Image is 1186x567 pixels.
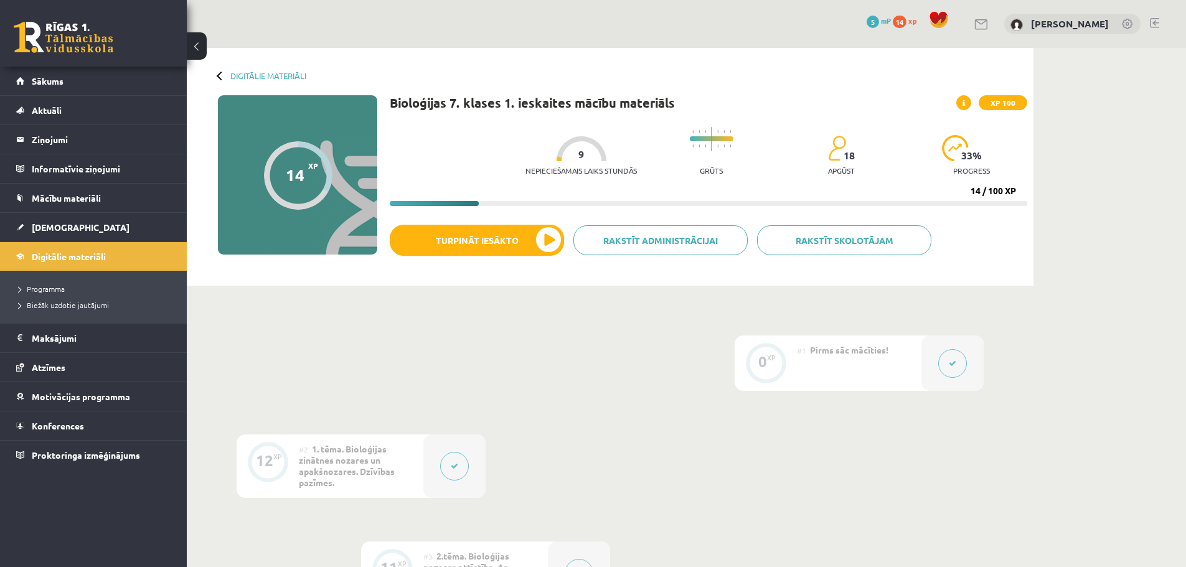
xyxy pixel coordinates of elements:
legend: Informatīvie ziņojumi [32,154,171,183]
a: Informatīvie ziņojumi [16,154,171,183]
div: 14 [286,166,304,184]
span: xp [908,16,916,26]
img: icon-long-line-d9ea69661e0d244f92f715978eff75569469978d946b2353a9bb055b3ed8787d.svg [711,127,712,151]
div: 12 [256,455,273,466]
img: Artūrs Šefanovskis [1010,19,1023,31]
img: icon-short-line-57e1e144782c952c97e751825c79c345078a6d821885a25fce030b3d8c18986b.svg [692,130,694,133]
a: Digitālie materiāli [230,71,306,80]
a: [DEMOGRAPHIC_DATA] [16,213,171,241]
img: icon-short-line-57e1e144782c952c97e751825c79c345078a6d821885a25fce030b3d8c18986b.svg [705,144,706,148]
a: Maksājumi [16,324,171,352]
span: #1 [797,345,806,355]
img: icon-short-line-57e1e144782c952c97e751825c79c345078a6d821885a25fce030b3d8c18986b.svg [699,130,700,133]
img: icon-short-line-57e1e144782c952c97e751825c79c345078a6d821885a25fce030b3d8c18986b.svg [699,144,700,148]
legend: Maksājumi [32,324,171,352]
img: icon-short-line-57e1e144782c952c97e751825c79c345078a6d821885a25fce030b3d8c18986b.svg [705,130,706,133]
a: Programma [19,283,174,294]
span: Programma [19,284,65,294]
legend: Ziņojumi [32,125,171,154]
a: Atzīmes [16,353,171,382]
a: Rakstīt skolotājam [757,225,931,255]
img: icon-short-line-57e1e144782c952c97e751825c79c345078a6d821885a25fce030b3d8c18986b.svg [730,144,731,148]
span: #3 [423,551,433,561]
a: Mācību materiāli [16,184,171,212]
span: Proktoringa izmēģinājums [32,449,140,461]
img: students-c634bb4e5e11cddfef0936a35e636f08e4e9abd3cc4e673bd6f9a4125e45ecb1.svg [828,135,846,161]
a: Konferences [16,411,171,440]
span: 1. tēma. Bioloģijas zinātnes nozares un apakšnozares. Dzīvības pazīmes. [299,443,395,488]
a: Biežāk uzdotie jautājumi [19,299,174,311]
span: #2 [299,444,308,454]
img: icon-short-line-57e1e144782c952c97e751825c79c345078a6d821885a25fce030b3d8c18986b.svg [730,130,731,133]
span: XP [308,161,318,170]
span: Atzīmes [32,362,65,373]
span: Konferences [32,420,84,431]
span: Motivācijas programma [32,391,130,402]
span: 9 [578,149,584,160]
div: XP [398,560,407,567]
a: Ziņojumi [16,125,171,154]
a: Motivācijas programma [16,382,171,411]
a: Proktoringa izmēģinājums [16,441,171,469]
img: icon-short-line-57e1e144782c952c97e751825c79c345078a6d821885a25fce030b3d8c18986b.svg [723,144,725,148]
span: Sākums [32,75,64,87]
a: Aktuāli [16,96,171,124]
img: icon-short-line-57e1e144782c952c97e751825c79c345078a6d821885a25fce030b3d8c18986b.svg [717,144,718,148]
div: XP [767,354,776,361]
a: Sākums [16,67,171,95]
a: 14 xp [893,16,923,26]
span: Aktuāli [32,105,62,116]
span: 33 % [961,150,982,161]
img: icon-short-line-57e1e144782c952c97e751825c79c345078a6d821885a25fce030b3d8c18986b.svg [692,144,694,148]
a: Rīgas 1. Tālmācības vidusskola [14,22,113,53]
span: XP 100 [979,95,1027,110]
img: icon-progress-161ccf0a02000e728c5f80fcf4c31c7af3da0e1684b2b1d7c360e028c24a22f1.svg [942,135,969,161]
a: 5 mP [867,16,891,26]
button: Turpināt iesākto [390,225,564,256]
a: [PERSON_NAME] [1031,17,1109,30]
span: [DEMOGRAPHIC_DATA] [32,222,129,233]
p: Grūts [700,166,723,175]
h1: Bioloģijas 7. klases 1. ieskaites mācību materiāls [390,95,675,110]
span: Biežāk uzdotie jautājumi [19,300,109,310]
a: Rakstīt administrācijai [573,225,748,255]
div: 0 [758,356,767,367]
span: Pirms sāc mācīties! [810,344,888,355]
p: apgūst [828,166,855,175]
span: Mācību materiāli [32,192,101,204]
span: mP [881,16,891,26]
span: 18 [844,150,855,161]
p: progress [953,166,990,175]
span: 14 [893,16,906,28]
a: Digitālie materiāli [16,242,171,271]
p: Nepieciešamais laiks stundās [525,166,637,175]
span: Digitālie materiāli [32,251,106,262]
div: XP [273,453,282,460]
img: icon-short-line-57e1e144782c952c97e751825c79c345078a6d821885a25fce030b3d8c18986b.svg [717,130,718,133]
span: 5 [867,16,879,28]
img: icon-short-line-57e1e144782c952c97e751825c79c345078a6d821885a25fce030b3d8c18986b.svg [723,130,725,133]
